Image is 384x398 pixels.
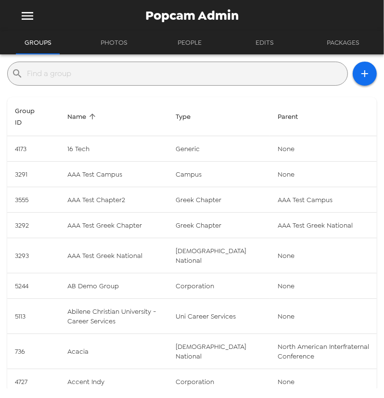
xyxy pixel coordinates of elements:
button: People [168,31,211,54]
td: Abilene Christian University - Career Services [60,299,168,334]
button: Edits [243,31,286,54]
td: AAA Test Greek National [60,238,168,273]
td: 3291 [7,162,60,187]
td: 16 Tech [60,136,168,162]
td: 4727 [7,369,60,395]
button: Photos [92,31,136,54]
td: AB Demo Group [60,273,168,299]
td: None [270,369,377,395]
td: generic [168,136,270,162]
td: Accent Indy [60,369,168,395]
span: Sort [15,105,52,128]
td: 3292 [7,213,60,238]
td: 3293 [7,238,60,273]
td: None [270,136,377,162]
td: 3555 [7,187,60,213]
td: None [270,238,377,273]
td: None [270,273,377,299]
td: AAA Test Chapter2 [60,187,168,213]
td: Acacia [60,334,168,369]
td: greek chapter [168,213,270,238]
td: AAA Test Campus [60,162,168,187]
td: North American Interfraternal Conference [270,334,377,369]
td: 4173 [7,136,60,162]
td: None [270,162,377,187]
td: None [270,299,377,334]
span: Sort [67,111,99,122]
span: Cannot sort by this property [278,111,310,122]
span: Sort [176,111,203,122]
td: greek chapter [168,187,270,213]
td: [DEMOGRAPHIC_DATA] national [168,334,270,369]
td: 5113 [7,299,60,334]
td: corporation [168,273,270,299]
td: AAA Test Greek Chapter [60,213,168,238]
td: [DEMOGRAPHIC_DATA] national [168,238,270,273]
td: uni career services [168,299,270,334]
button: Groups [16,31,60,54]
td: campus [168,162,270,187]
input: Find a group [27,66,344,81]
td: 736 [7,334,60,369]
span: Popcam Admin [145,9,239,22]
td: AAA Test Greek National [270,213,377,238]
button: Packages [318,31,368,54]
td: AAA Test Campus [270,187,377,213]
td: corporation [168,369,270,395]
td: 5244 [7,273,60,299]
